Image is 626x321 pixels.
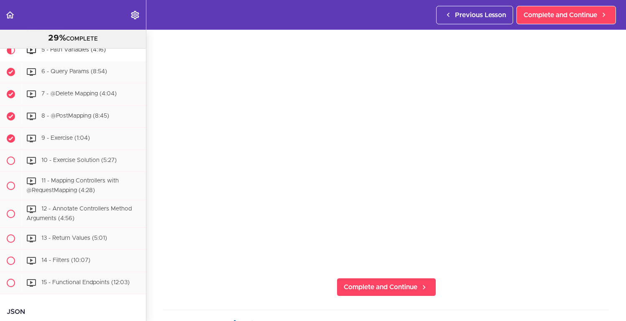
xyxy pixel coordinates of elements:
[48,34,66,42] span: 29%
[337,278,436,296] a: Complete and Continue
[5,10,15,20] svg: Back to course curriculum
[516,6,616,24] a: Complete and Continue
[436,6,513,24] a: Previous Lesson
[41,280,130,286] span: 15 - Functional Endpoints (12:03)
[26,178,119,193] span: 11 - Mapping Controllers with @RequestMapping (4:28)
[41,157,117,163] span: 10 - Exercise Solution (5:27)
[41,69,107,74] span: 6 - Query Params (8:54)
[130,10,140,20] svg: Settings Menu
[163,13,609,265] iframe: Video Player
[41,113,109,119] span: 8 - @PostMapping (8:45)
[41,258,90,264] span: 14 - Filters (10:07)
[41,91,117,97] span: 7 - @Delete Mapping (4:04)
[41,236,107,241] span: 13 - Return Values (5:01)
[524,10,597,20] span: Complete and Continue
[10,33,135,44] div: COMPLETE
[41,135,90,141] span: 9 - Exercise (1:04)
[41,47,106,53] span: 5 - Path Variables (4:16)
[455,10,506,20] span: Previous Lesson
[26,206,132,221] span: 12 - Annotate Controllers Method Arguments (4:56)
[344,282,417,292] span: Complete and Continue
